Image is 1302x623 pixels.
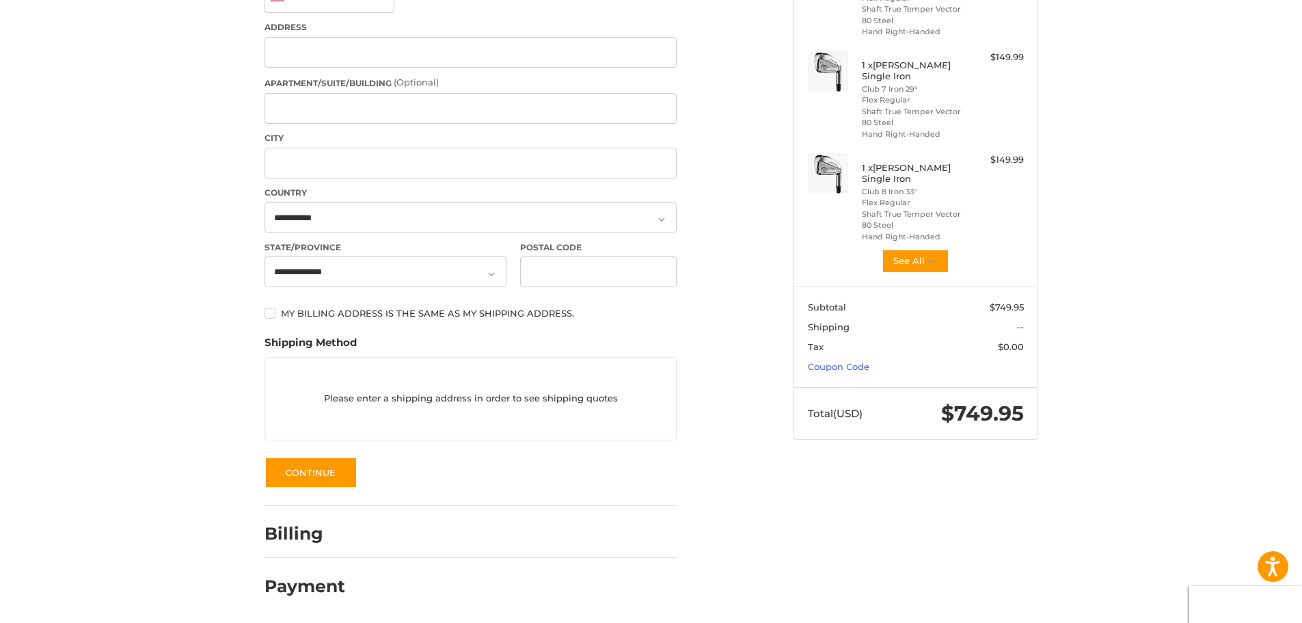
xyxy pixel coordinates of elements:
[990,302,1024,313] span: $749.95
[265,241,506,254] label: State/Province
[808,341,824,352] span: Tax
[970,51,1024,64] div: $149.99
[808,407,863,420] span: Total (USD)
[808,321,850,332] span: Shipping
[862,129,966,140] li: Hand Right-Handed
[970,153,1024,167] div: $149.99
[265,385,676,412] p: Please enter a shipping address in order to see shipping quotes
[862,83,966,95] li: Club 7 Iron 29°
[1189,586,1302,623] iframe: Google Customer Reviews
[265,76,677,90] label: Apartment/Suite/Building
[265,335,357,357] legend: Shipping Method
[265,576,345,597] h2: Payment
[862,26,966,38] li: Hand Right-Handed
[998,341,1024,352] span: $0.00
[808,361,869,372] a: Coupon Code
[1017,321,1024,332] span: --
[265,457,357,488] button: Continue
[265,21,677,34] label: Address
[265,187,677,199] label: Country
[265,132,677,144] label: City
[862,94,966,106] li: Flex Regular
[862,106,966,129] li: Shaft True Temper Vector 80 Steel
[520,241,677,254] label: Postal Code
[862,162,966,185] h4: 1 x [PERSON_NAME] Single Iron
[862,3,966,26] li: Shaft True Temper Vector 80 Steel
[941,401,1024,426] span: $749.95
[862,186,966,198] li: Club 8 Iron 33°
[882,249,949,274] button: See All
[394,77,439,88] small: (Optional)
[862,231,966,243] li: Hand Right-Handed
[265,523,344,544] h2: Billing
[862,197,966,209] li: Flex Regular
[862,59,966,82] h4: 1 x [PERSON_NAME] Single Iron
[808,302,846,313] span: Subtotal
[265,308,677,319] label: My billing address is the same as my shipping address.
[862,209,966,231] li: Shaft True Temper Vector 80 Steel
